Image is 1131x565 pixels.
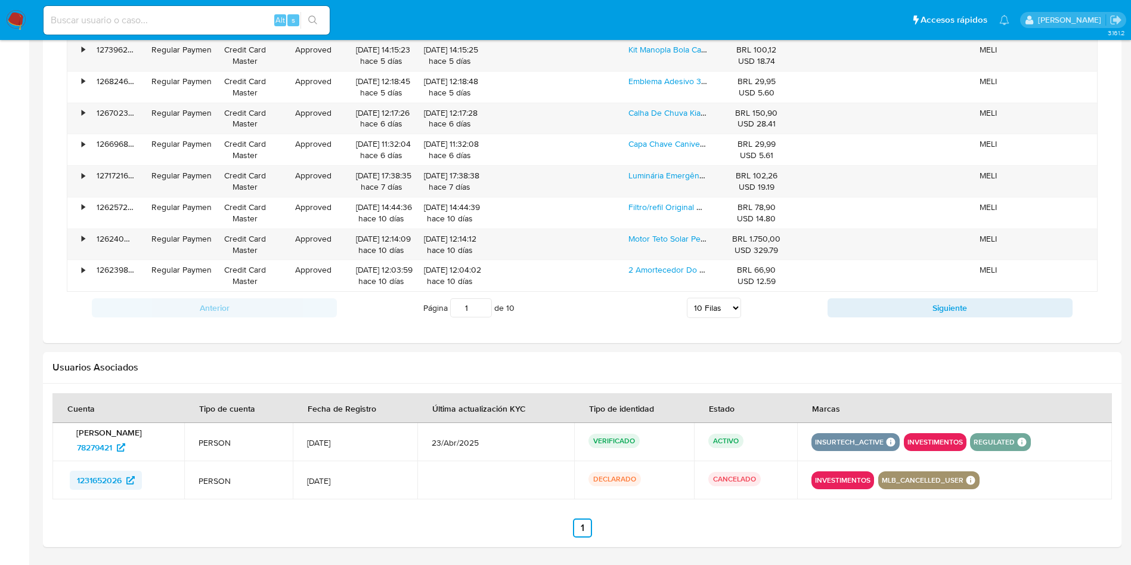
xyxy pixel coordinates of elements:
[1108,28,1125,38] span: 3.161.2
[52,362,1112,373] h2: Usuarios Asociados
[921,14,987,26] span: Accesos rápidos
[44,13,330,28] input: Buscar usuario o caso...
[292,14,295,26] span: s
[275,14,285,26] span: Alt
[300,12,325,29] button: search-icon
[999,15,1009,25] a: Notificaciones
[1038,14,1105,26] p: joaquin.santistebe@mercadolibre.com
[1110,14,1122,26] a: Salir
